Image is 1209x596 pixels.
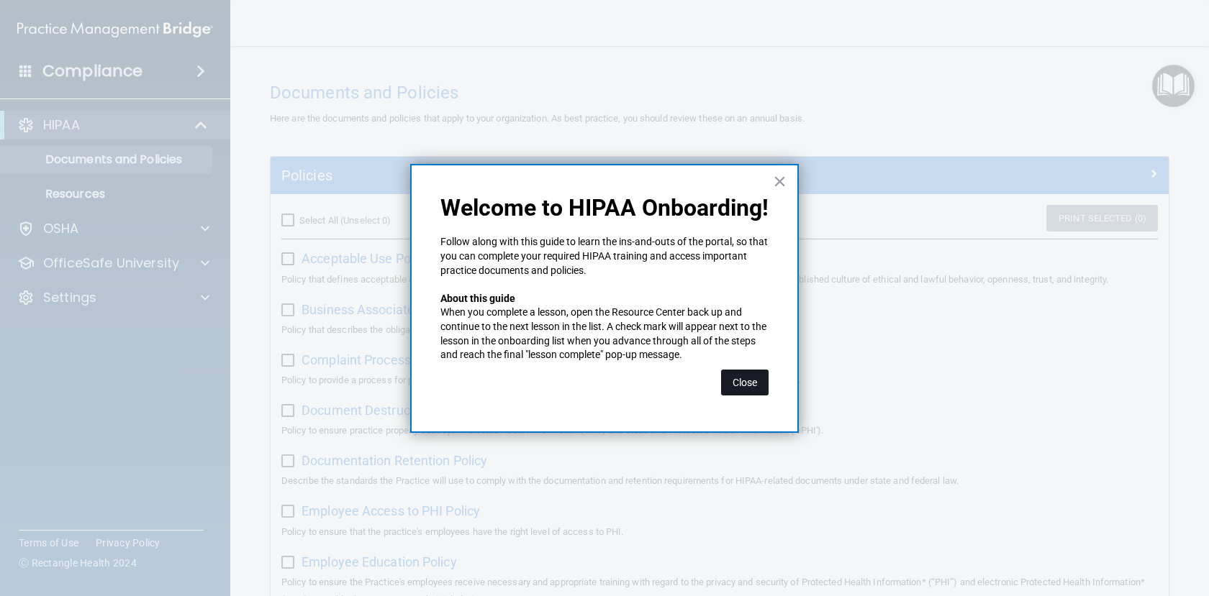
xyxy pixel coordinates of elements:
button: Close [773,170,787,193]
strong: About this guide [440,293,515,304]
p: Follow along with this guide to learn the ins-and-outs of the portal, so that you can complete yo... [440,235,769,278]
p: When you complete a lesson, open the Resource Center back up and continue to the next lesson in t... [440,306,769,362]
p: Welcome to HIPAA Onboarding! [440,194,769,221]
button: Close [721,370,769,395]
